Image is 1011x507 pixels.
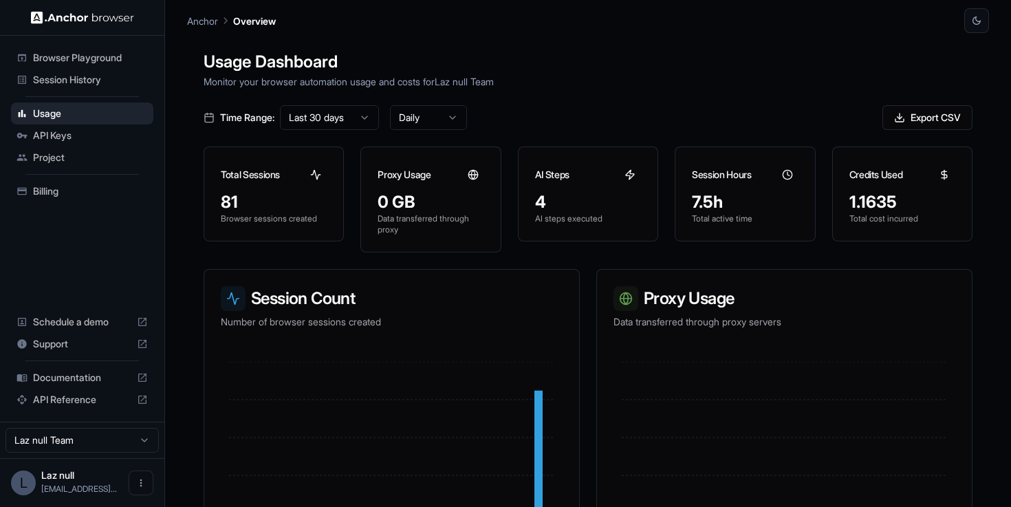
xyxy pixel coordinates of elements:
[535,168,569,182] h3: AI Steps
[33,184,148,198] span: Billing
[11,333,153,355] div: Support
[41,469,74,481] span: Laz null
[33,371,131,385] span: Documentation
[33,129,148,142] span: API Keys
[11,69,153,91] div: Session History
[692,213,798,224] p: Total active time
[11,47,153,69] div: Browser Playground
[378,213,483,235] p: Data transferred through proxy
[221,191,327,213] div: 81
[11,367,153,389] div: Documentation
[187,14,218,28] p: Anchor
[11,125,153,147] div: API Keys
[33,151,148,164] span: Project
[378,168,431,182] h3: Proxy Usage
[221,213,327,224] p: Browser sessions created
[11,103,153,125] div: Usage
[535,213,641,224] p: AI steps executed
[187,13,276,28] nav: breadcrumb
[221,315,563,329] p: Number of browser sessions created
[221,168,280,182] h3: Total Sessions
[233,14,276,28] p: Overview
[613,286,955,311] h3: Proxy Usage
[11,147,153,169] div: Project
[849,191,955,213] div: 1.1635
[41,484,117,494] span: dimazkid@gmail.com
[129,471,153,495] button: Open menu
[33,107,148,120] span: Usage
[204,74,972,89] p: Monitor your browser automation usage and costs for Laz null Team
[535,191,641,213] div: 4
[11,311,153,333] div: Schedule a demo
[31,11,134,24] img: Anchor Logo
[378,191,483,213] div: 0 GB
[692,191,798,213] div: 7.5h
[33,337,131,351] span: Support
[11,471,36,495] div: L
[11,389,153,411] div: API Reference
[11,180,153,202] div: Billing
[204,50,972,74] h1: Usage Dashboard
[849,213,955,224] p: Total cost incurred
[33,51,148,65] span: Browser Playground
[33,315,131,329] span: Schedule a demo
[220,111,274,125] span: Time Range:
[613,315,955,329] p: Data transferred through proxy servers
[221,286,563,311] h3: Session Count
[692,168,751,182] h3: Session Hours
[849,168,903,182] h3: Credits Used
[33,393,131,407] span: API Reference
[33,73,148,87] span: Session History
[882,105,972,130] button: Export CSV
